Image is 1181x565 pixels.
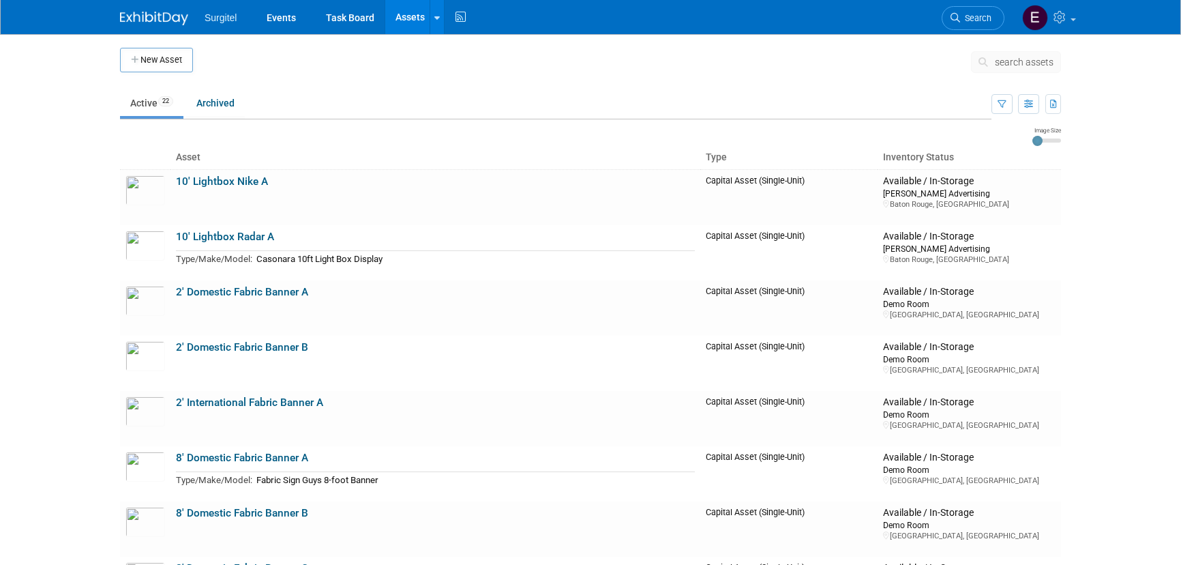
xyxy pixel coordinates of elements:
[700,502,878,557] td: Capital Asset (Single-Unit)
[883,199,1056,209] div: Baton Rouge, [GEOGRAPHIC_DATA]
[883,396,1056,409] div: Available / In-Storage
[971,51,1061,73] button: search assets
[158,96,173,106] span: 22
[252,251,695,267] td: Casonara 10ft Light Box Display
[176,507,308,519] a: 8' Domestic Fabric Banner B
[205,12,237,23] span: Surgitel
[700,146,878,169] th: Type
[883,409,1056,420] div: Demo Room
[883,365,1056,375] div: [GEOGRAPHIC_DATA], [GEOGRAPHIC_DATA]
[883,341,1056,353] div: Available / In-Storage
[176,396,323,409] a: 2' International Fabric Banner A
[120,12,188,25] img: ExhibitDay
[252,472,695,488] td: Fabric Sign Guys 8-foot Banner
[883,519,1056,531] div: Demo Room
[883,464,1056,476] div: Demo Room
[700,336,878,391] td: Capital Asset (Single-Unit)
[120,48,193,72] button: New Asset
[700,169,878,225] td: Capital Asset (Single-Unit)
[700,446,878,502] td: Capital Asset (Single-Unit)
[883,476,1056,486] div: [GEOGRAPHIC_DATA], [GEOGRAPHIC_DATA]
[176,251,252,267] td: Type/Make/Model:
[700,225,878,280] td: Capital Asset (Single-Unit)
[883,353,1056,365] div: Demo Room
[883,310,1056,320] div: [GEOGRAPHIC_DATA], [GEOGRAPHIC_DATA]
[1032,126,1061,134] div: Image Size
[176,472,252,488] td: Type/Make/Model:
[883,420,1056,431] div: [GEOGRAPHIC_DATA], [GEOGRAPHIC_DATA]
[120,90,183,116] a: Active22
[176,231,274,243] a: 10' Lightbox Radar A
[942,6,1004,30] a: Search
[883,452,1056,464] div: Available / In-Storage
[700,391,878,446] td: Capital Asset (Single-Unit)
[700,280,878,336] td: Capital Asset (Single-Unit)
[883,298,1056,310] div: Demo Room
[883,507,1056,519] div: Available / In-Storage
[176,286,308,298] a: 2' Domestic Fabric Banner A
[883,175,1056,188] div: Available / In-Storage
[883,255,1056,265] div: Baton Rouge, [GEOGRAPHIC_DATA]
[176,341,308,353] a: 2' Domestic Fabric Banner B
[960,13,991,23] span: Search
[883,188,1056,199] div: [PERSON_NAME] Advertising
[883,286,1056,298] div: Available / In-Storage
[186,90,245,116] a: Archived
[995,57,1053,68] span: search assets
[883,243,1056,255] div: [PERSON_NAME] Advertising
[1022,5,1048,31] img: Event Coordinator
[176,175,268,188] a: 10' Lightbox Nike A
[883,231,1056,243] div: Available / In-Storage
[176,452,308,464] a: 8' Domestic Fabric Banner A
[883,531,1056,541] div: [GEOGRAPHIC_DATA], [GEOGRAPHIC_DATA]
[170,146,700,169] th: Asset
